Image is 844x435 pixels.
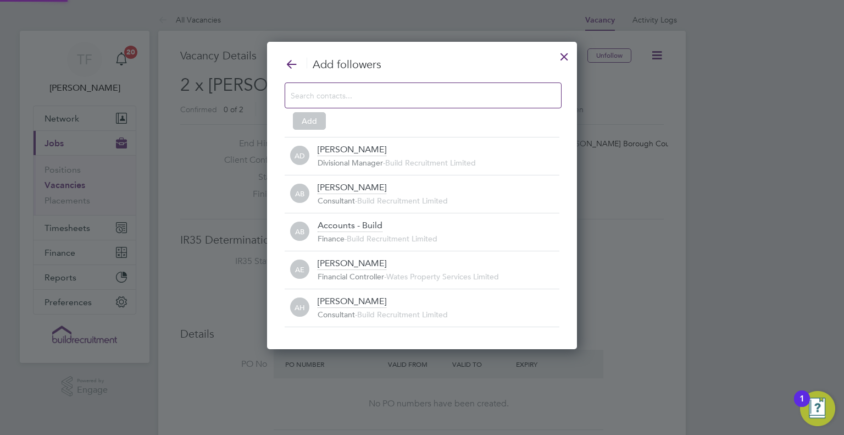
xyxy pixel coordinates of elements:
button: Open Resource Center, 1 new notification [800,391,835,426]
span: Build Recruitment Limited [347,234,437,244]
div: [PERSON_NAME] [318,144,386,156]
span: Wates Property Services Limited [386,272,499,282]
span: AD [290,146,309,166]
div: [PERSON_NAME] [318,182,386,194]
input: Search contacts... [291,88,538,102]
span: Consultant [318,310,355,320]
span: - [384,272,386,282]
h3: Add followers [285,57,559,71]
span: Build Recruitment Limited [357,310,448,320]
button: Add [293,112,326,130]
span: Build Recruitment Limited [357,196,448,206]
span: - [383,158,385,168]
span: - [355,310,357,320]
span: - [345,234,347,244]
span: AH [290,298,309,317]
span: Build Recruitment Limited [385,158,476,168]
span: Consultant [318,196,355,206]
div: [PERSON_NAME] [318,296,386,308]
div: [PERSON_NAME] [318,258,386,270]
span: AE [290,260,309,279]
div: 1 [799,399,804,413]
div: Accounts - Build [318,220,382,232]
span: - [355,196,357,206]
span: Finance [318,234,345,244]
span: Divisional Manager [318,158,383,168]
span: AB [290,222,309,241]
span: AB [290,184,309,203]
span: Financial Controller [318,272,384,282]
